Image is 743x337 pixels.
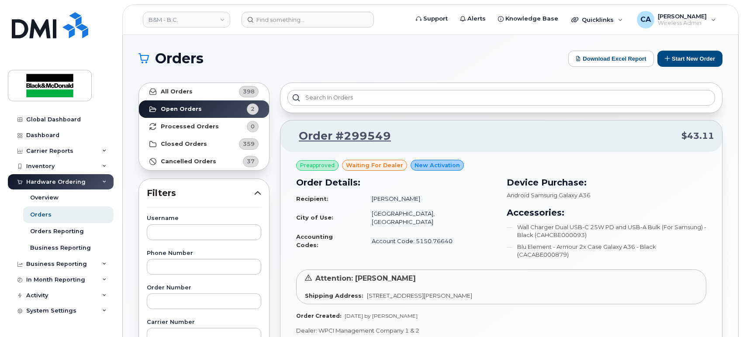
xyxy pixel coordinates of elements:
[287,90,715,106] input: Search in orders
[161,106,202,113] strong: Open Orders
[161,158,216,165] strong: Cancelled Orders
[305,292,363,299] strong: Shipping Address:
[147,285,261,291] label: Order Number
[507,176,707,189] h3: Device Purchase:
[147,187,254,199] span: Filters
[364,191,496,206] td: [PERSON_NAME]
[139,153,269,170] a: Cancelled Orders37
[147,320,261,325] label: Carrier Number
[147,216,261,221] label: Username
[161,123,219,130] strong: Processed Orders
[243,140,255,148] span: 359
[507,223,707,239] li: Wall Charger Dual USB-C 25W PD and USB-A Bulk (For Samsung) - Black (CAHCBE000093)
[161,88,193,95] strong: All Orders
[251,105,255,113] span: 2
[296,214,333,221] strong: City of Use:
[681,130,714,142] span: $43.11
[507,243,707,259] li: Blu Element - Armour 2x Case Galaxy A36 - Black (CACABE000879)
[296,327,706,335] p: Dealer: WPCI Management Company 1 & 2
[345,313,418,319] span: [DATE] by [PERSON_NAME]
[243,87,255,96] span: 398
[657,51,722,67] button: Start New Order
[296,233,333,248] strong: Accounting Codes:
[315,274,416,282] span: Attention: [PERSON_NAME]
[288,128,391,144] a: Order #299549
[139,135,269,153] a: Closed Orders359
[296,313,341,319] strong: Order Created:
[507,206,707,219] h3: Accessories:
[161,141,207,148] strong: Closed Orders
[139,83,269,100] a: All Orders398
[364,229,496,252] td: Account Code: 5150.76640
[247,157,255,165] span: 37
[139,100,269,118] a: Open Orders2
[346,161,403,169] span: waiting for dealer
[139,118,269,135] a: Processed Orders0
[296,176,496,189] h3: Order Details:
[364,206,496,229] td: [GEOGRAPHIC_DATA], [GEOGRAPHIC_DATA]
[147,251,261,256] label: Phone Number
[568,51,654,67] button: Download Excel Report
[296,195,328,202] strong: Recipient:
[251,122,255,131] span: 0
[507,192,591,199] span: Android Samsung Galaxy A36
[155,52,204,65] span: Orders
[300,162,335,169] span: Preapproved
[415,161,460,169] span: New Activation
[367,292,472,299] span: [STREET_ADDRESS][PERSON_NAME]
